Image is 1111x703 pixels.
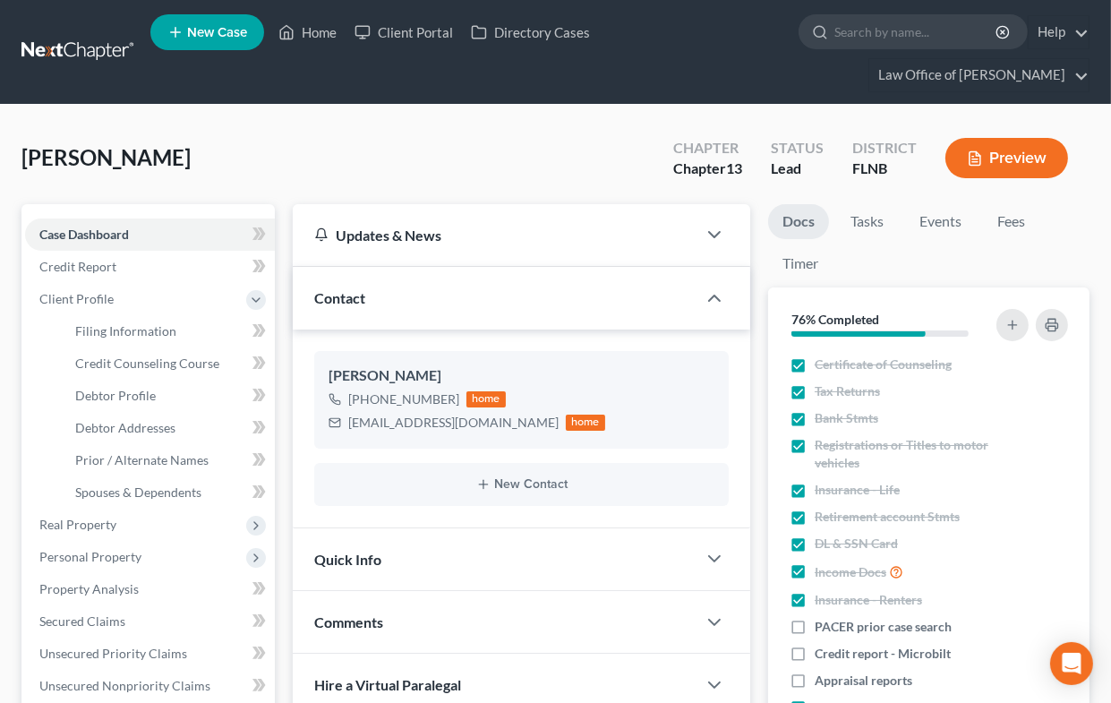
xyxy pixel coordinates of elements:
div: [PERSON_NAME] [329,365,714,387]
div: District [852,138,917,159]
span: Unsecured Priority Claims [39,646,187,661]
span: Bank Stmts [815,409,878,427]
span: Debtor Addresses [75,420,175,435]
a: Tasks [836,204,898,239]
a: Prior / Alternate Names [61,444,275,476]
span: Credit Report [39,259,116,274]
a: Filing Information [61,315,275,347]
a: Help [1029,16,1089,48]
a: Law Office of [PERSON_NAME] [869,59,1089,91]
a: Case Dashboard [25,219,275,251]
span: Insurance - Renters [815,591,922,609]
a: Events [905,204,976,239]
span: Credit report - Microbilt [815,645,951,663]
a: Directory Cases [462,16,599,48]
span: Case Dashboard [39,227,129,242]
span: Real Property [39,517,116,532]
a: Debtor Addresses [61,412,275,444]
a: Client Portal [346,16,462,48]
a: Debtor Profile [61,380,275,412]
a: Unsecured Priority Claims [25,638,275,670]
span: Hire a Virtual Paralegal [314,676,461,693]
span: Comments [314,613,383,630]
span: DL & SSN Card [815,535,898,553]
a: Secured Claims [25,605,275,638]
span: Appraisal reports [815,672,912,690]
span: PACER prior case search [815,618,952,636]
span: Quick Info [314,551,381,568]
span: Personal Property [39,549,141,564]
div: FLNB [852,159,917,179]
div: Chapter [673,138,742,159]
strong: 76% Completed [791,312,879,327]
span: Property Analysis [39,581,139,596]
div: Lead [771,159,824,179]
span: Debtor Profile [75,388,156,403]
button: Preview [945,138,1068,178]
span: Retirement account Stmts [815,508,960,526]
div: home [566,415,605,431]
div: Chapter [673,159,742,179]
span: Filing Information [75,323,176,339]
input: Search by name... [834,15,998,48]
a: Home [269,16,346,48]
a: Timer [768,246,833,281]
button: New Contact [329,477,714,492]
div: [EMAIL_ADDRESS][DOMAIN_NAME] [348,414,559,432]
span: Secured Claims [39,613,125,629]
div: Open Intercom Messenger [1050,642,1093,685]
span: Credit Counseling Course [75,356,219,371]
span: Certificate of Counseling [815,356,952,373]
span: New Case [187,26,247,39]
span: Client Profile [39,291,114,306]
span: Registrations or Titles to motor vehicles [815,436,994,472]
span: Tax Returns [815,382,880,400]
div: Updates & News [314,226,675,244]
a: Docs [768,204,829,239]
span: Income Docs [815,563,886,581]
a: Fees [983,204,1040,239]
div: Status [771,138,824,159]
a: Unsecured Nonpriority Claims [25,670,275,702]
span: [PERSON_NAME] [21,144,191,170]
div: home [466,391,506,407]
a: Spouses & Dependents [61,476,275,509]
a: Credit Report [25,251,275,283]
a: Credit Counseling Course [61,347,275,380]
span: Spouses & Dependents [75,484,201,500]
span: 13 [726,159,742,176]
span: Insurance - Life [815,481,900,499]
span: Prior / Alternate Names [75,452,209,467]
a: Property Analysis [25,573,275,605]
div: [PHONE_NUMBER] [348,390,459,408]
span: Contact [314,289,365,306]
span: Unsecured Nonpriority Claims [39,678,210,693]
